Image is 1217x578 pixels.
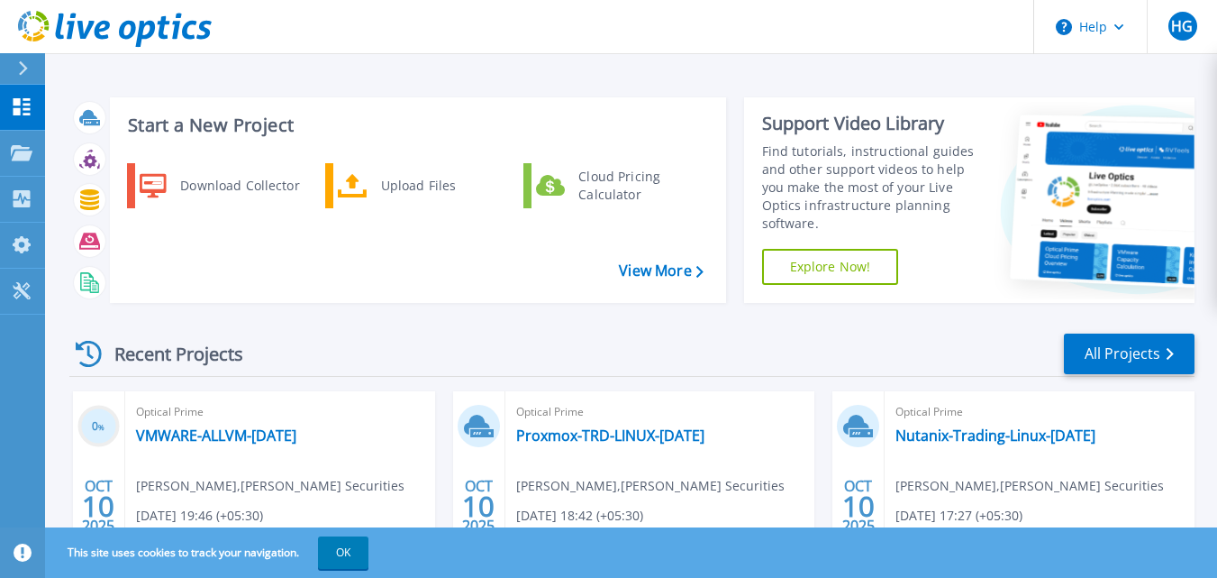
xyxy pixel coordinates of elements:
a: Upload Files [325,163,510,208]
span: [DATE] 17:27 (+05:30) [895,506,1022,526]
span: HG [1171,19,1193,33]
span: 10 [462,499,495,514]
a: Explore Now! [762,249,899,285]
a: Download Collector [127,163,312,208]
span: [PERSON_NAME] , [PERSON_NAME] Securities [136,476,404,496]
a: Nutanix-Trading-Linux-[DATE] [895,427,1095,445]
div: Recent Projects [69,332,268,376]
div: Support Video Library [762,112,986,135]
span: 10 [842,499,875,514]
div: Find tutorials, instructional guides and other support videos to help you make the most of your L... [762,142,986,233]
h3: 0 [77,417,120,437]
span: Optical Prime [136,402,424,422]
button: OK [318,537,368,569]
div: Download Collector [171,168,307,204]
div: Cloud Pricing Calculator [569,168,703,204]
a: Cloud Pricing Calculator [523,163,708,208]
span: [DATE] 18:42 (+05:30) [516,506,643,526]
span: [PERSON_NAME] , [PERSON_NAME] Securities [895,476,1164,496]
h3: Start a New Project [128,115,703,135]
div: OCT 2025 [841,473,876,539]
a: All Projects [1064,334,1194,374]
div: OCT 2025 [81,473,115,539]
a: VMWARE-ALLVM-[DATE] [136,427,296,445]
span: 10 [82,499,114,514]
a: Proxmox-TRD-LINUX-[DATE] [516,427,704,445]
span: This site uses cookies to track your navigation. [50,537,368,569]
span: % [98,422,104,432]
span: Optical Prime [895,402,1184,422]
span: [PERSON_NAME] , [PERSON_NAME] Securities [516,476,785,496]
div: OCT 2025 [461,473,495,539]
span: [DATE] 19:46 (+05:30) [136,506,263,526]
div: Upload Files [372,168,505,204]
a: View More [619,262,703,280]
span: Optical Prime [516,402,804,422]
